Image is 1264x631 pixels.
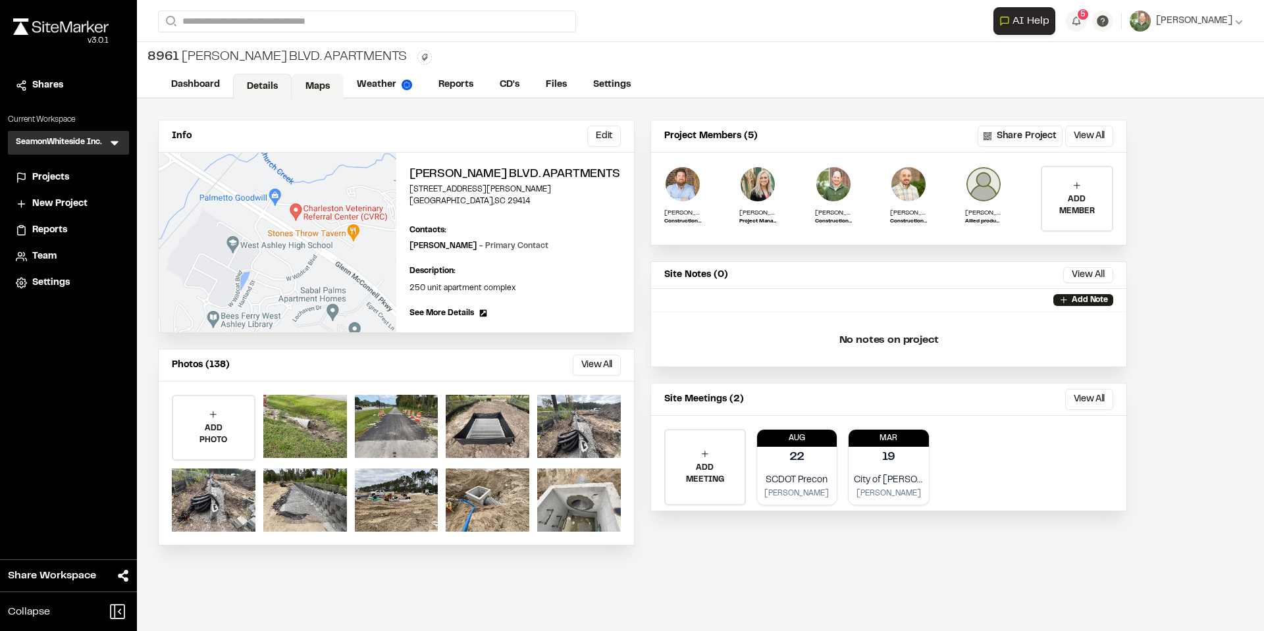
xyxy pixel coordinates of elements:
[849,432,929,444] p: Mar
[739,166,776,203] img: Darby
[32,276,70,290] span: Settings
[580,72,644,97] a: Settings
[32,170,69,185] span: Projects
[533,72,580,97] a: Files
[664,268,728,282] p: Site Notes (0)
[815,166,852,203] img: Wayne Lee
[32,197,88,211] span: New Project
[32,223,67,238] span: Reports
[16,136,102,149] h3: SeamonWhiteside Inc.
[147,47,179,67] span: 8961
[573,355,621,376] button: View All
[16,170,121,185] a: Projects
[664,218,701,226] p: Construction Admin Field Representative II
[587,126,621,147] button: Edit
[16,249,121,264] a: Team
[664,208,701,218] p: [PERSON_NAME]
[1156,14,1232,28] span: [PERSON_NAME]
[409,307,474,319] span: See More Details
[158,11,182,32] button: Search
[409,184,621,195] p: [STREET_ADDRESS][PERSON_NAME]
[762,473,832,488] p: SCDOT Precon
[993,7,1061,35] div: Open AI Assistant
[173,422,254,446] p: ADD PHOTO
[965,218,1002,226] p: Allied products manager
[409,240,548,252] p: [PERSON_NAME]
[13,18,109,35] img: rebrand.png
[158,72,233,97] a: Dashboard
[487,72,533,97] a: CD's
[344,72,425,97] a: Weather
[233,74,292,99] a: Details
[666,462,745,486] p: ADD MEETING
[409,265,621,277] p: Description:
[890,218,927,226] p: Construction Administration Field Representative
[1130,11,1243,32] button: [PERSON_NAME]
[965,166,1002,203] img: Johnny myers
[993,7,1055,35] button: Open AI Assistant
[890,166,927,203] img: Sinuhe Perez
[1130,11,1151,32] img: User
[147,47,407,67] div: [PERSON_NAME] Blvd. Apartments
[1065,126,1113,147] button: View All
[1063,267,1113,283] button: View All
[425,72,487,97] a: Reports
[664,129,758,143] p: Project Members (5)
[757,432,837,444] p: Aug
[762,488,832,499] p: [PERSON_NAME]
[292,74,344,99] a: Maps
[409,224,446,236] p: Contacts:
[739,218,776,226] p: Project Manager
[16,197,121,211] a: New Project
[13,35,109,47] div: Oh geez...please don't...
[8,604,50,620] span: Collapse
[854,488,924,499] p: [PERSON_NAME]
[32,249,57,264] span: Team
[1013,13,1049,29] span: AI Help
[409,166,621,184] h2: [PERSON_NAME] Blvd. Apartments
[409,195,621,207] p: [GEOGRAPHIC_DATA] , SC 29414
[172,358,230,372] p: Photos (138)
[8,114,129,126] p: Current Workspace
[664,392,744,407] p: Site Meetings (2)
[409,282,621,294] p: 250 unit apartment complex
[890,208,927,218] p: [PERSON_NAME]
[815,218,852,226] p: Construction Admin Team Leader
[662,319,1116,361] p: No notes on project
[978,126,1063,147] button: Share Project
[815,208,852,218] p: [PERSON_NAME]
[664,166,701,203] img: Shawn Simons
[16,223,121,238] a: Reports
[1080,9,1086,20] span: 5
[965,208,1002,218] p: [PERSON_NAME]
[417,50,432,64] button: Edit Tags
[479,243,548,249] span: - Primary Contact
[1042,193,1112,217] p: ADD MEMBER
[16,276,121,290] a: Settings
[172,129,192,143] p: Info
[1066,11,1087,32] button: 5
[882,449,896,467] p: 19
[16,78,121,93] a: Shares
[402,80,412,90] img: precipai.png
[1072,294,1108,306] p: Add Note
[8,568,96,584] span: Share Workspace
[854,473,924,488] p: City of [PERSON_NAME] TRC Precon
[739,208,776,218] p: [PERSON_NAME]
[789,449,805,467] p: 22
[1065,389,1113,410] button: View All
[32,78,63,93] span: Shares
